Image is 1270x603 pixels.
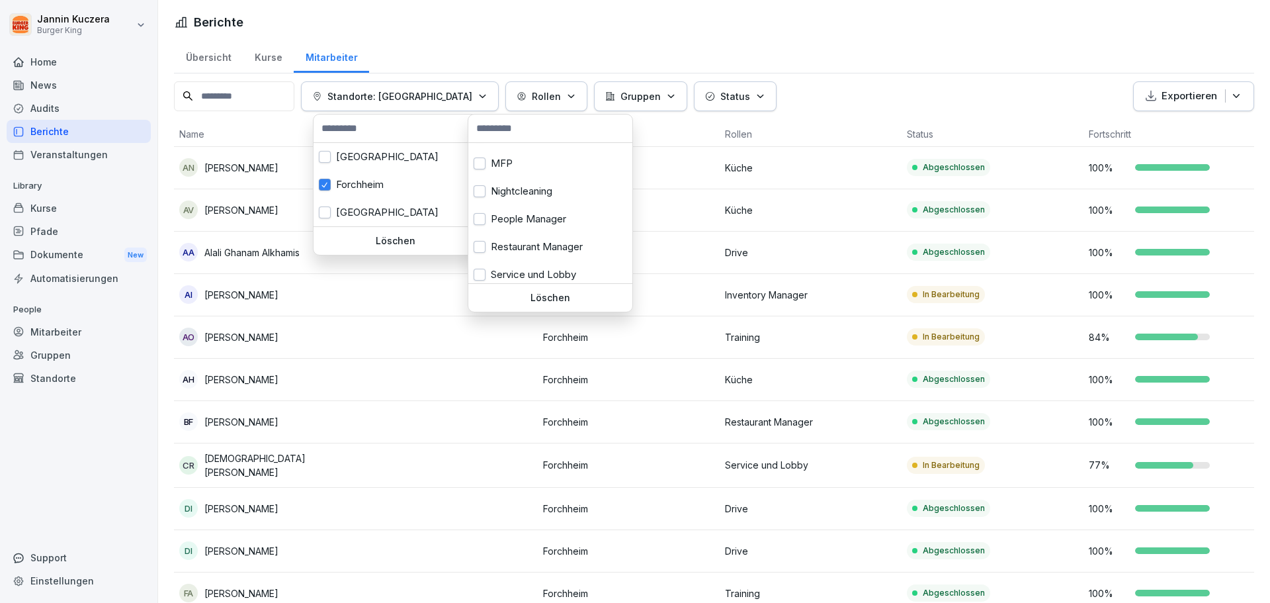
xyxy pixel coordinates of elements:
[468,150,632,177] div: MFP
[620,89,661,103] p: Gruppen
[327,89,472,103] p: Standorte: [GEOGRAPHIC_DATA]
[468,233,632,261] div: Restaurant Manager
[720,89,750,103] p: Status
[474,292,627,304] p: Löschen
[468,205,632,233] div: People Manager
[532,89,561,103] p: Rollen
[1162,89,1217,104] p: Exportieren
[468,177,632,205] div: Nightcleaning
[468,261,632,289] div: Service und Lobby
